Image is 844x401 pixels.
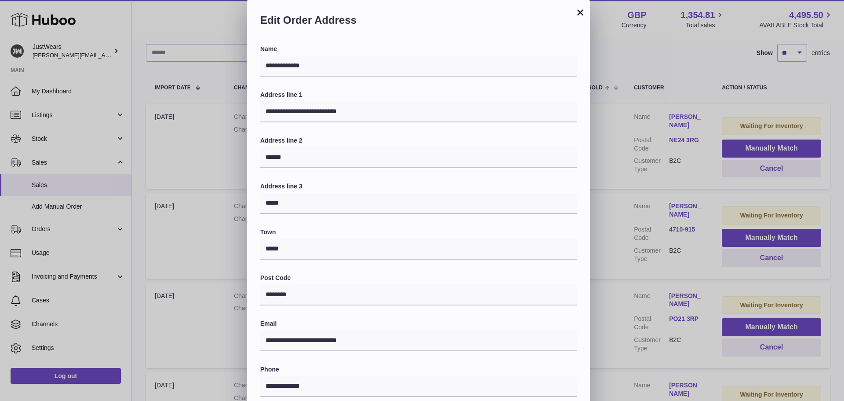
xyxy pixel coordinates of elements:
[260,136,577,145] label: Address line 2
[260,91,577,99] label: Address line 1
[260,274,577,282] label: Post Code
[260,182,577,191] label: Address line 3
[260,13,577,32] h2: Edit Order Address
[260,45,577,53] label: Name
[575,7,586,18] button: ×
[260,365,577,374] label: Phone
[260,228,577,236] label: Town
[260,320,577,328] label: Email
